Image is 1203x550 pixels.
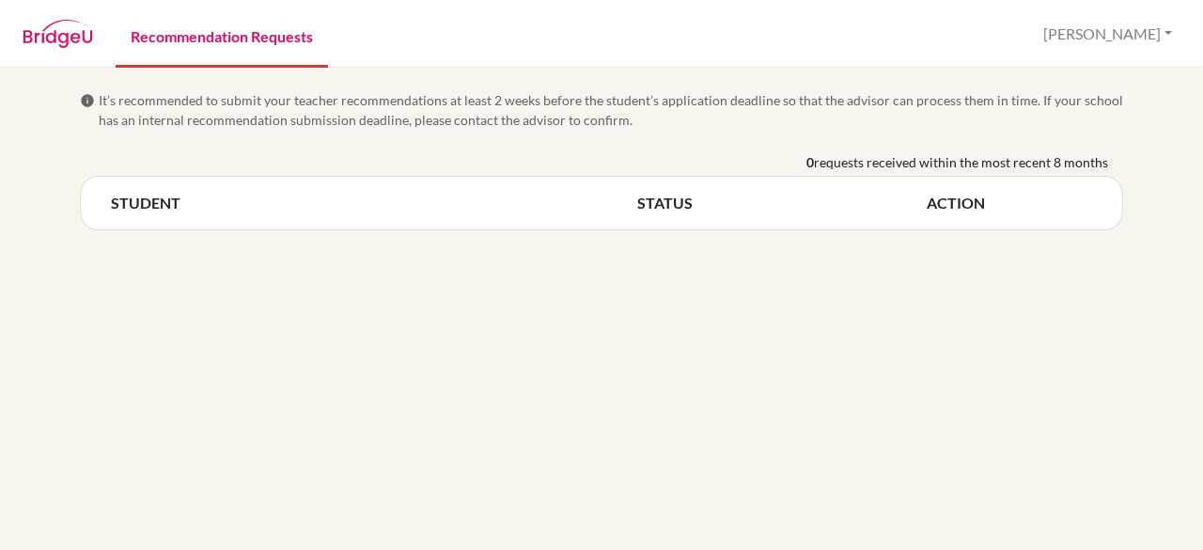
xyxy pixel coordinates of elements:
[116,3,328,68] a: Recommendation Requests
[99,90,1123,130] span: It’s recommended to submit your teacher recommendations at least 2 weeks before the student’s app...
[80,93,95,108] span: info
[111,192,637,214] th: STUDENT
[1035,16,1180,52] button: [PERSON_NAME]
[637,192,927,214] th: STATUS
[23,20,93,48] img: BridgeU logo
[806,152,814,172] b: 0
[814,152,1108,172] span: requests received within the most recent 8 months
[927,192,1092,214] th: ACTION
